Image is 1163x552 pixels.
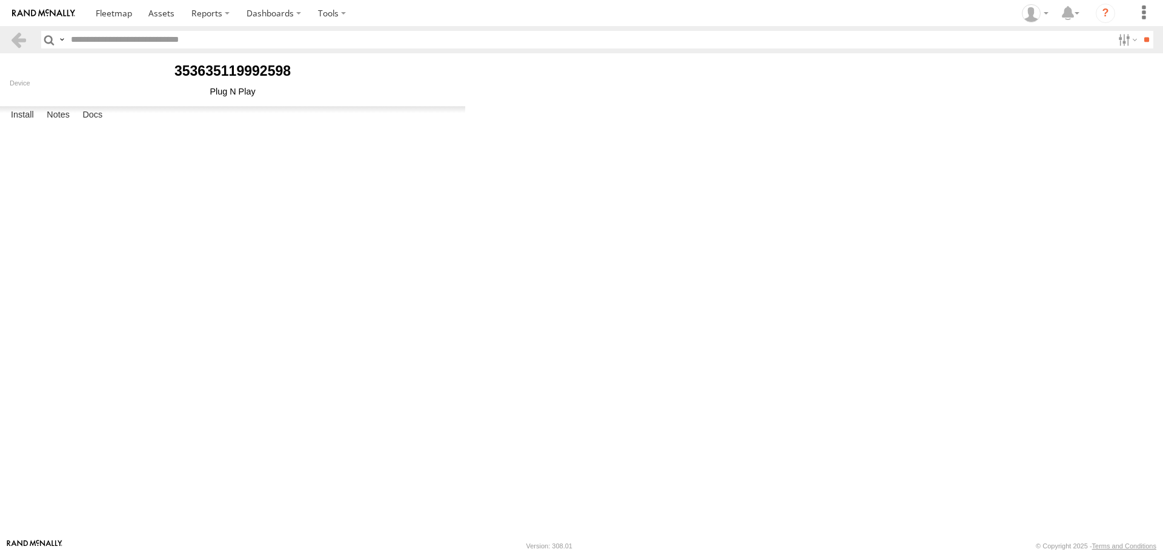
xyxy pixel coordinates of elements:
[526,542,572,550] div: Version: 308.01
[10,31,27,48] a: Back to previous Page
[1036,542,1156,550] div: © Copyright 2025 -
[76,107,108,124] label: Docs
[41,107,76,124] label: Notes
[10,87,456,96] div: Plug N Play
[12,9,75,18] img: rand-logo.svg
[10,79,456,87] div: Device
[1092,542,1156,550] a: Terms and Conditions
[1096,4,1115,23] i: ?
[5,107,40,124] label: Install
[174,63,291,79] b: 353635119992598
[57,31,67,48] label: Search Query
[7,540,62,552] a: Visit our Website
[1018,4,1053,22] div: Adam Falloon
[1113,31,1139,48] label: Search Filter Options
